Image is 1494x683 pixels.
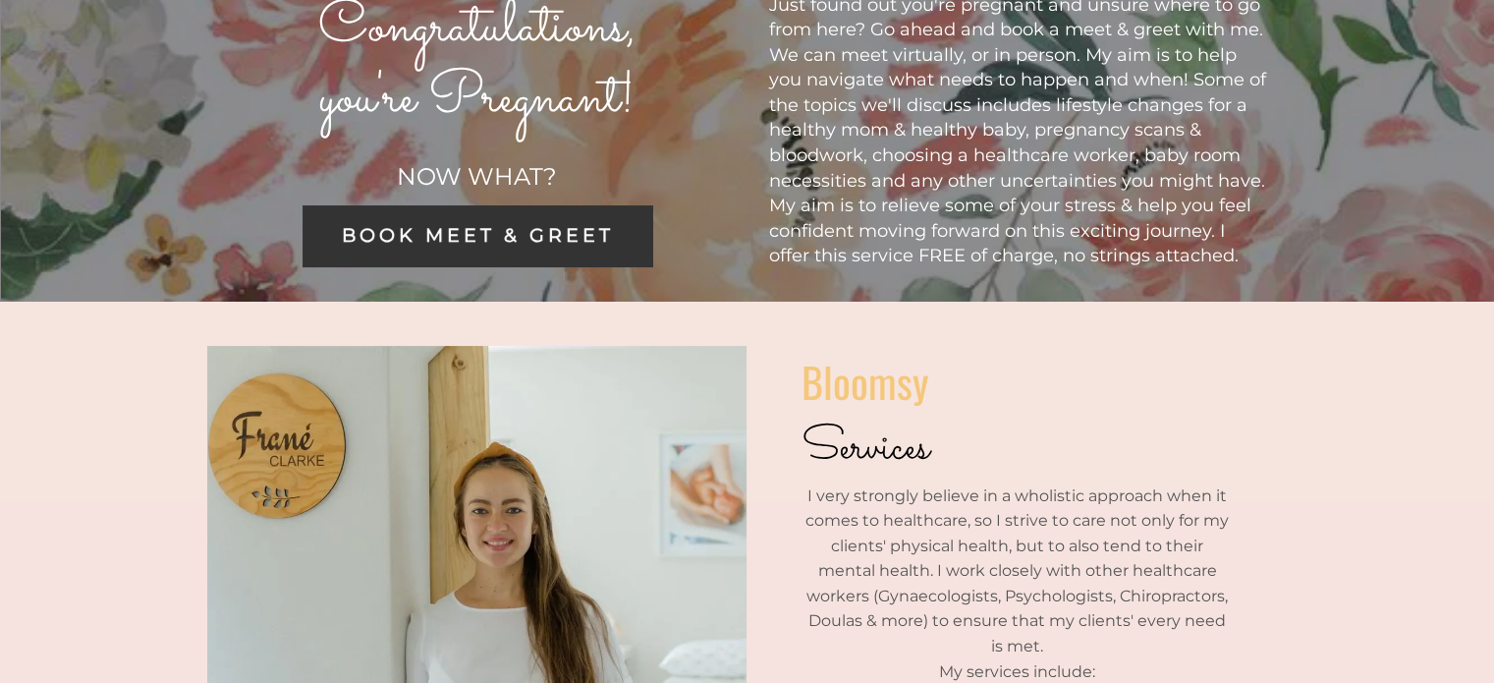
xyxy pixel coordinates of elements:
span: you're Pregnant! [319,56,636,142]
span: Bloomsy [802,351,928,412]
p: I very strongly believe in a wholistic approach when it comes to healthcare, so I strive to care ... [802,484,1234,659]
span: NOW WHAT? [397,162,557,191]
a: BOOK MEET & GREET [302,205,652,267]
span: BOOK MEET & GREET [341,224,613,247]
span: Services [802,414,929,483]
